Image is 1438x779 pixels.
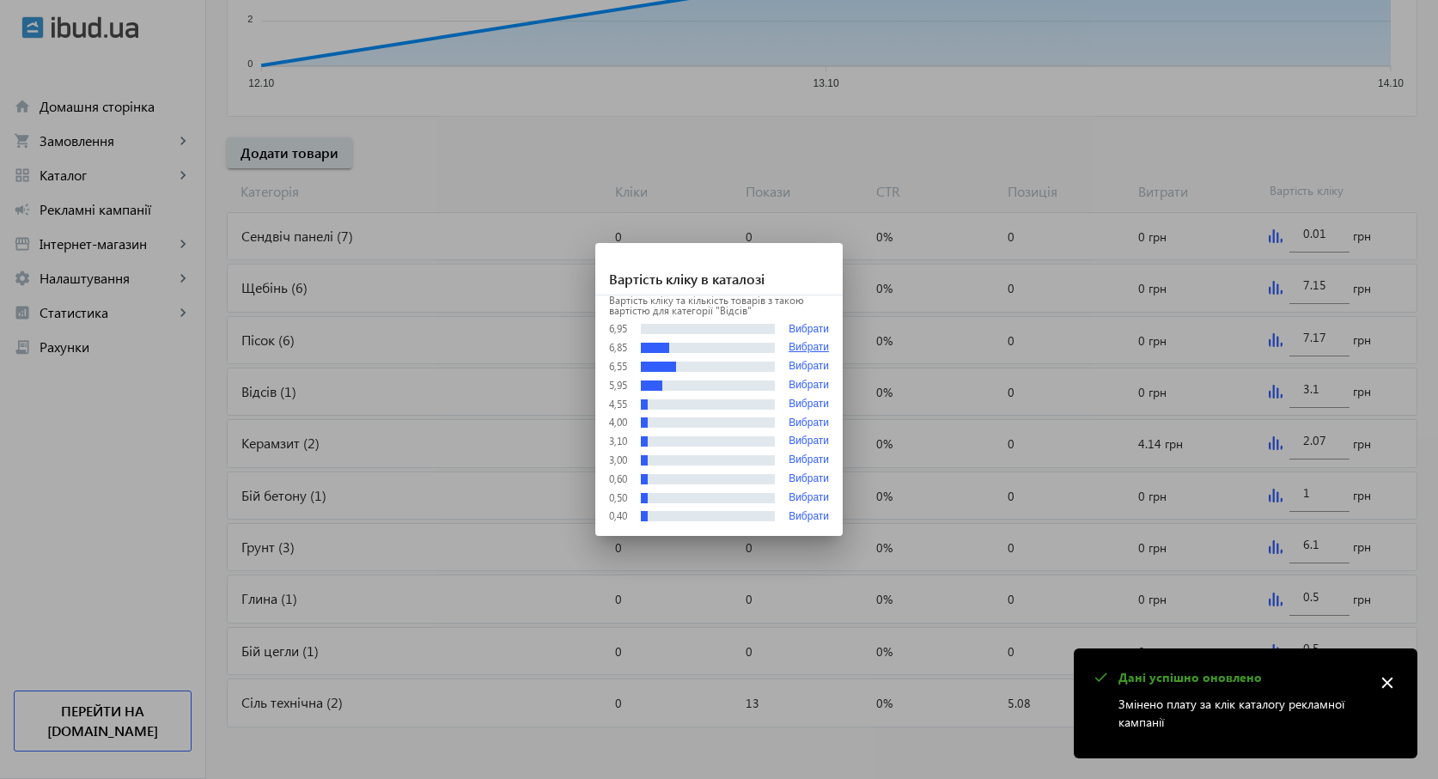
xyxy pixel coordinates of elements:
p: Змінено плату за клік каталогу рекламної кампанії [1118,695,1364,731]
div: 0,40 [609,511,627,521]
div: 4,55 [609,399,627,410]
p: Вартість кліку та кількість товарів з такою вартістю для категорії "Відсів" [609,295,829,316]
div: 6,95 [609,324,627,334]
button: Вибрати [789,473,829,485]
button: Вибрати [789,361,829,373]
p: Дані успішно оновлено [1118,669,1364,686]
div: 6,85 [609,343,627,353]
button: Вибрати [789,454,829,466]
button: Вибрати [789,380,829,392]
button: Вибрати [789,399,829,411]
div: 0,50 [609,493,627,503]
mat-icon: check [1089,666,1112,689]
mat-icon: close [1374,670,1400,696]
h1: Вартість кліку в каталозі [595,243,843,295]
button: Вибрати [789,417,829,429]
div: 6,55 [609,362,627,372]
button: Вибрати [789,492,829,504]
div: 3,10 [609,436,627,447]
div: 5,95 [609,380,627,391]
button: Вибрати [789,323,829,336]
div: 4,00 [609,417,627,428]
button: Вибрати [789,435,829,447]
button: Вибрати [789,511,829,523]
div: 3,00 [609,455,627,466]
div: 0,60 [609,474,627,484]
button: Вибрати [789,342,829,354]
